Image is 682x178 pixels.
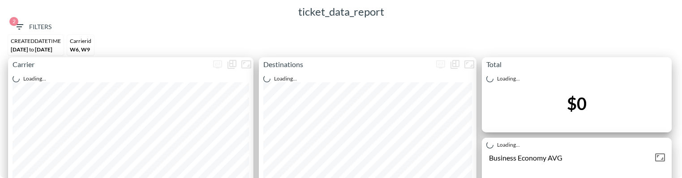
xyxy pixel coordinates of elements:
p: Carrier [8,59,210,70]
div: Loading... [13,72,249,82]
div: Loading... [486,72,667,82]
button: 2Filters [10,19,55,35]
div: Show as… [448,57,462,72]
div: Carrierid [70,38,91,44]
div: CREATEDDATETIME [11,38,61,44]
span: 2 [9,17,18,26]
span: [DATE] [DATE] [11,46,52,53]
span: to [29,46,34,53]
div: Loading... [486,138,667,148]
span: W6, W9 [70,46,90,53]
p: Total [482,59,672,70]
span: Display settings [210,57,225,72]
div: Show as… [225,57,239,72]
h5: ticket_data_report [298,4,384,19]
div: Business Economy AVG [489,153,653,162]
p: Destinations [259,59,433,70]
span: Filters [14,21,51,33]
div: $0 [567,93,587,114]
button: Fullscreen [462,57,476,72]
div: Loading... [263,72,472,82]
button: Fullscreen [653,150,667,165]
span: Display settings [433,57,448,72]
button: Fullscreen [239,57,253,72]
